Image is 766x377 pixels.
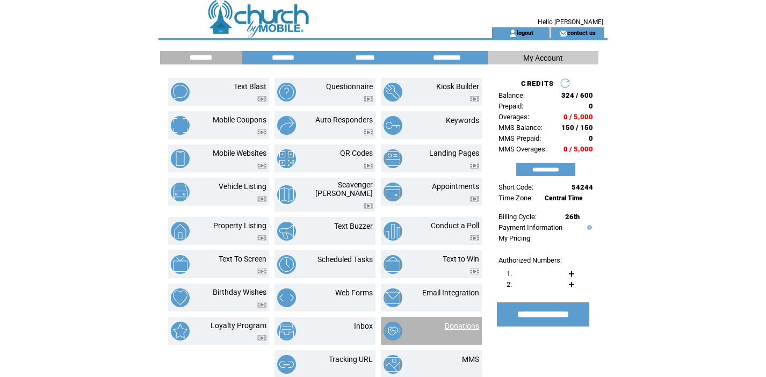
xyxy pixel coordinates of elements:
[498,213,537,221] span: Billing Cycle:
[171,322,190,340] img: loyalty-program.png
[384,288,402,307] img: email-integration.png
[584,225,592,230] img: help.gif
[334,222,373,230] a: Text Buzzer
[257,302,266,308] img: video.png
[257,335,266,341] img: video.png
[565,213,580,221] span: 26th
[498,145,547,153] span: MMS Overages:
[277,83,296,102] img: questionnaire.png
[257,269,266,274] img: video.png
[364,203,373,209] img: video.png
[364,96,373,102] img: video.png
[257,235,266,241] img: video.png
[171,222,190,241] img: property-listing.png
[384,355,402,374] img: mms.png
[171,255,190,274] img: text-to-screen.png
[364,163,373,169] img: video.png
[470,163,479,169] img: video.png
[277,288,296,307] img: web-forms.png
[538,18,603,26] span: Hello [PERSON_NAME]
[436,82,479,91] a: Kiosk Builder
[213,115,266,124] a: Mobile Coupons
[507,270,512,278] span: 1.
[384,322,402,340] img: donations.png
[559,29,567,38] img: contact_us_icon.gif
[171,149,190,168] img: mobile-websites.png
[315,180,373,198] a: Scavenger [PERSON_NAME]
[257,196,266,202] img: video.png
[561,124,593,132] span: 150 / 150
[462,355,479,364] a: MMS
[498,183,533,191] span: Short Code:
[561,91,593,99] span: 324 / 600
[384,183,402,201] img: appointments.png
[219,182,266,191] a: Vehicle Listing
[329,355,373,364] a: Tracking URL
[498,91,525,99] span: Balance:
[432,182,479,191] a: Appointments
[470,269,479,274] img: video.png
[364,129,373,135] img: video.png
[213,288,266,296] a: Birthday Wishes
[277,255,296,274] img: scheduled-tasks.png
[443,255,479,263] a: Text to Win
[171,288,190,307] img: birthday-wishes.png
[326,82,373,91] a: Questionnaire
[277,149,296,168] img: qr-codes.png
[213,221,266,230] a: Property Listing
[446,116,479,125] a: Keywords
[563,113,593,121] span: 0 / 5,000
[317,255,373,264] a: Scheduled Tasks
[171,183,190,201] img: vehicle-listing.png
[422,288,479,297] a: Email Integration
[384,255,402,274] img: text-to-win.png
[257,96,266,102] img: video.png
[219,255,266,263] a: Text To Screen
[545,194,583,202] span: Central Time
[277,185,296,204] img: scavenger-hunt.png
[507,280,512,288] span: 2.
[429,149,479,157] a: Landing Pages
[335,288,373,297] a: Web Forms
[567,29,596,36] a: contact us
[563,145,593,153] span: 0 / 5,000
[470,196,479,202] img: video.png
[340,149,373,157] a: QR Codes
[315,115,373,124] a: Auto Responders
[234,82,266,91] a: Text Blast
[431,221,479,230] a: Conduct a Poll
[498,124,543,132] span: MMS Balance:
[384,222,402,241] img: conduct-a-poll.png
[211,321,266,330] a: Loyalty Program
[384,149,402,168] img: landing-pages.png
[521,79,554,88] span: CREDITS
[213,149,266,157] a: Mobile Websites
[354,322,373,330] a: Inbox
[498,234,530,242] a: My Pricing
[470,235,479,241] img: video.png
[589,134,593,142] span: 0
[277,322,296,340] img: inbox.png
[572,183,593,191] span: 54244
[171,83,190,102] img: text-blast.png
[277,116,296,135] img: auto-responders.png
[470,96,479,102] img: video.png
[257,163,266,169] img: video.png
[257,129,266,135] img: video.png
[498,194,533,202] span: Time Zone:
[517,29,533,36] a: logout
[384,116,402,135] img: keywords.png
[498,102,523,110] span: Prepaid:
[445,322,479,330] a: Donations
[498,113,529,121] span: Overages:
[498,223,562,231] a: Payment Information
[384,83,402,102] img: kiosk-builder.png
[171,116,190,135] img: mobile-coupons.png
[509,29,517,38] img: account_icon.gif
[589,102,593,110] span: 0
[498,134,541,142] span: MMS Prepaid:
[523,54,563,62] span: My Account
[277,355,296,374] img: tracking-url.png
[498,256,562,264] span: Authorized Numbers:
[277,222,296,241] img: text-buzzer.png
